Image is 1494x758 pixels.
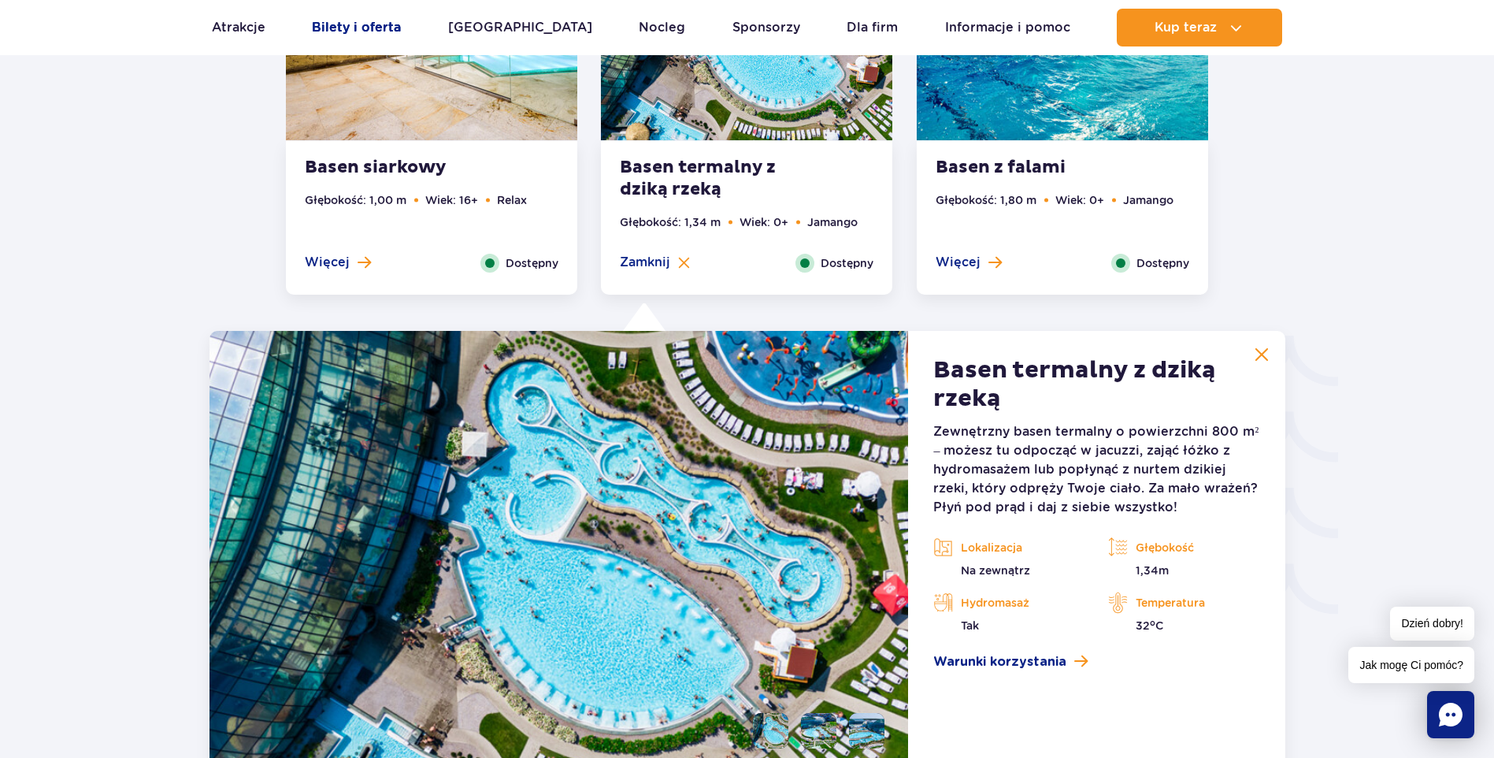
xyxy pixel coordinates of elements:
[305,254,350,271] span: Więcej
[1155,20,1217,35] span: Kup teraz
[1427,691,1474,738] div: Chat
[620,254,690,271] button: Zamknij
[506,255,558,272] span: Dostępny
[305,254,371,271] button: Więcej
[212,9,265,46] a: Atrakcje
[1108,536,1259,559] p: Głębokość
[936,157,1126,179] strong: Basen z falami
[933,652,1066,671] span: Warunki korzystania
[1117,9,1282,46] button: Kup teraz
[1055,191,1104,209] li: Wiek: 0+
[933,536,1084,559] p: Lokalizacja
[1150,618,1155,628] sup: o
[1390,607,1474,641] span: Dzień dobry!
[933,422,1259,517] p: Zewnętrzny basen termalny o powierzchni 800 m² – możesz tu odpocząć w jacuzzi, zająć łóżko z hydr...
[936,191,1036,209] li: Głębokość: 1,80 m
[639,9,685,46] a: Nocleg
[821,255,873,272] span: Dostępny
[1123,191,1173,209] li: Jamango
[497,191,527,209] li: Relax
[620,214,721,231] li: Głębokość: 1,34 m
[933,652,1259,671] a: Warunki korzystania
[312,9,401,46] a: Bilety i oferta
[936,254,1002,271] button: Więcej
[448,9,592,46] a: [GEOGRAPHIC_DATA]
[945,9,1070,46] a: Informacje i pomoc
[933,563,1084,578] p: Na zewnątrz
[620,254,670,271] span: Zamknij
[847,9,898,46] a: Dla firm
[1108,591,1259,615] p: Temperatura
[936,254,981,271] span: Więcej
[305,191,406,209] li: Głębokość: 1,00 m
[740,214,788,231] li: Wiek: 0+
[732,9,800,46] a: Sponsorzy
[933,591,1084,615] p: Hydromasaż
[807,214,858,231] li: Jamango
[620,157,810,201] strong: Basen termalny z dziką rzeką
[933,618,1084,634] p: Tak
[425,191,478,209] li: Wiek: 16+
[933,356,1259,413] h2: Basen termalny z dziką rzeką
[1108,618,1259,634] p: 32 C
[1108,563,1259,578] p: 1,34m
[305,157,495,179] strong: Basen siarkowy
[1348,647,1474,683] span: Jak mogę Ci pomóc?
[1136,255,1189,272] span: Dostępny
